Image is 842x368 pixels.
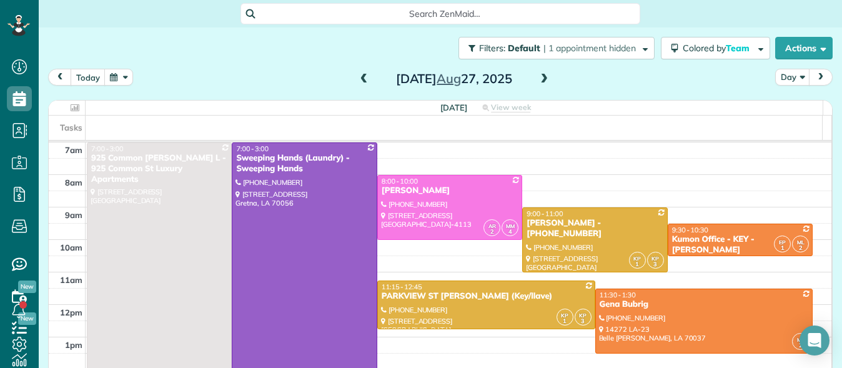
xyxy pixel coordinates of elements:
span: 9:30 - 10:30 [672,226,708,234]
span: KP [561,312,568,319]
button: prev [48,69,72,86]
div: Kumon Office - KEY - [PERSON_NAME] [671,234,809,256]
span: View week [491,102,531,112]
span: Team [726,42,751,54]
span: Filters: [479,42,505,54]
div: [PERSON_NAME] [381,186,518,196]
small: 2 [484,226,500,238]
div: Gena Bubrig [599,299,810,310]
div: 925 Common [PERSON_NAME] L - 925 Common St Luxury Apartments [91,153,228,185]
span: EP [779,239,786,246]
h2: [DATE] 27, 2025 [376,72,532,86]
small: 2 [793,340,808,352]
span: KP [579,312,587,319]
small: 3 [648,259,663,271]
small: 1 [630,259,645,271]
span: 8:00 - 10:00 [382,177,418,186]
span: 7am [65,145,82,155]
div: [PERSON_NAME] - [PHONE_NUMBER] [526,218,663,239]
button: today [71,69,106,86]
span: 9:00 - 11:00 [527,209,563,218]
a: Filters: Default | 1 appointment hidden [452,37,655,59]
small: 1 [775,242,790,254]
span: Colored by [683,42,754,54]
button: next [809,69,833,86]
span: 10am [60,242,82,252]
span: | 1 appointment hidden [543,42,636,54]
button: Actions [775,37,833,59]
span: New [18,281,36,293]
span: Default [508,42,541,54]
span: [DATE] [440,102,467,112]
span: 12pm [60,307,82,317]
button: Colored byTeam [661,37,770,59]
small: 4 [502,226,518,238]
span: ML [797,336,805,343]
span: AR [488,222,496,229]
button: Filters: Default | 1 appointment hidden [458,37,655,59]
span: ML [797,239,805,246]
small: 3 [575,316,591,327]
span: Tasks [60,122,82,132]
small: 1 [557,316,573,327]
span: KP [633,255,641,262]
div: Sweeping Hands (Laundry) - Sweeping Hands [235,153,373,174]
span: 8am [65,177,82,187]
span: 11:30 - 1:30 [600,291,636,299]
small: 2 [793,242,808,254]
span: 11:15 - 12:45 [382,282,422,291]
div: PARKVIEW ST [PERSON_NAME] (Key/llave) [381,291,592,302]
span: Aug [437,71,461,86]
span: 7:00 - 3:00 [236,144,269,153]
span: 11am [60,275,82,285]
span: 7:00 - 3:00 [91,144,124,153]
span: 9am [65,210,82,220]
div: Open Intercom Messenger [800,326,830,356]
span: MM [506,222,515,229]
button: Day [775,69,810,86]
span: 1pm [65,340,82,350]
span: KP [651,255,659,262]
